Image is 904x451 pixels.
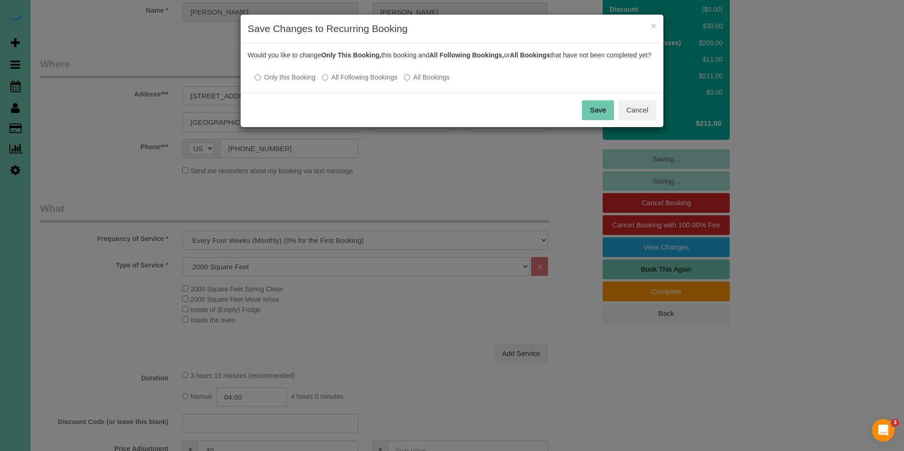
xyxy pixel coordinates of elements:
b: Only This Booking, [321,51,381,59]
button: Cancel [618,100,656,120]
label: All other bookings in the series will remain the same. [255,72,315,82]
iframe: Intercom live chat [872,419,895,442]
label: This and all the bookings after it will be changed. [322,72,397,82]
h3: Save Changes to Recurring Booking [248,22,656,36]
button: Save [582,100,614,120]
span: 3 [891,419,899,427]
p: Would you like to change this booking and or that have not been completed yet? [248,50,656,60]
input: All Following Bookings [322,74,328,81]
label: All bookings that have not been completed yet will be changed. [404,72,450,82]
input: Only this Booking [255,74,261,81]
button: × [651,21,656,31]
b: All Bookings [510,51,550,59]
b: All Following Bookings, [429,51,504,59]
input: All Bookings [404,74,410,81]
